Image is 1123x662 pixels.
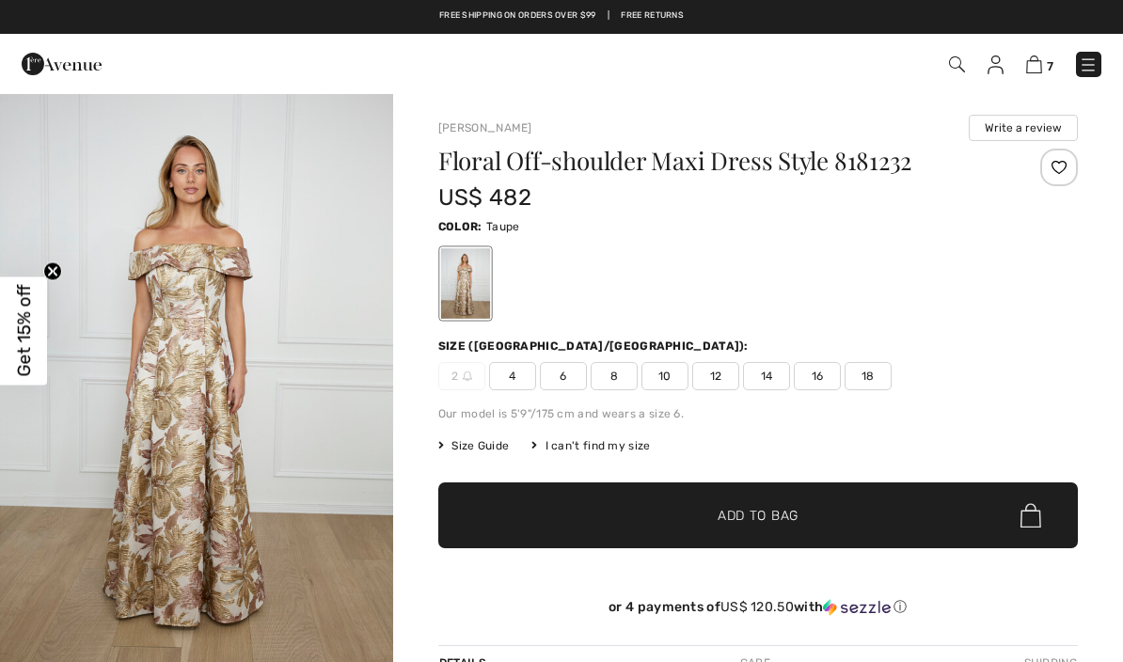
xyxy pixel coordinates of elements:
span: Get 15% off [13,285,35,377]
span: | [608,9,609,23]
a: Free shipping on orders over $99 [439,9,596,23]
img: Bag.svg [1020,503,1041,528]
img: Menu [1079,55,1098,74]
span: US$ 120.50 [720,599,794,615]
img: Search [949,56,965,72]
div: Taupe [441,248,490,319]
img: ring-m.svg [463,371,472,381]
span: 2 [438,362,485,390]
span: 14 [743,362,790,390]
span: Add to Bag [718,506,799,526]
span: 12 [692,362,739,390]
div: or 4 payments ofUS$ 120.50withSezzle Click to learn more about Sezzle [438,599,1078,623]
button: Write a review [969,115,1078,141]
span: 18 [845,362,892,390]
img: 1ère Avenue [22,45,102,83]
span: 7 [1047,59,1053,73]
span: US$ 482 [438,184,531,211]
h1: Floral Off-shoulder Maxi Dress Style 8181232 [438,149,972,173]
a: Free Returns [621,9,684,23]
div: Our model is 5'9"/175 cm and wears a size 6. [438,405,1078,422]
span: 10 [641,362,688,390]
img: My Info [988,55,1004,74]
img: Shopping Bag [1026,55,1042,73]
span: 8 [591,362,638,390]
span: Color: [438,220,482,233]
button: Add to Bag [438,482,1078,548]
button: Close teaser [43,262,62,281]
a: 1ère Avenue [22,54,102,71]
span: Taupe [486,220,520,233]
span: 6 [540,362,587,390]
span: 4 [489,362,536,390]
span: Size Guide [438,437,509,454]
div: or 4 payments of with [438,599,1078,616]
img: Sezzle [823,599,891,616]
a: 7 [1026,53,1053,75]
a: [PERSON_NAME] [438,121,532,134]
div: I can't find my size [531,437,650,454]
span: 16 [794,362,841,390]
div: Size ([GEOGRAPHIC_DATA]/[GEOGRAPHIC_DATA]): [438,338,752,355]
